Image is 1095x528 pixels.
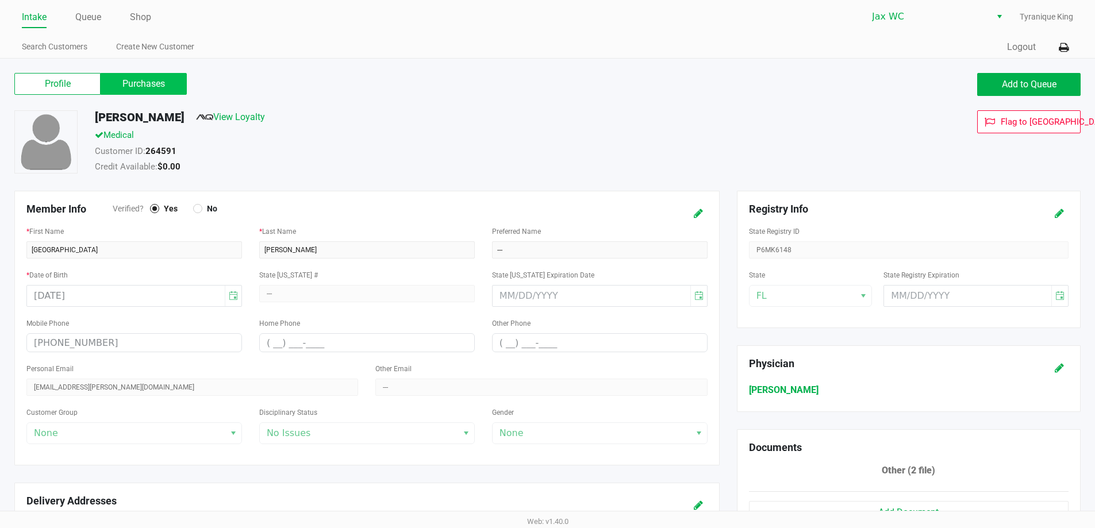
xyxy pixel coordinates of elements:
label: Other Phone [492,318,531,329]
label: Date of Birth [26,270,68,280]
button: Flag to [GEOGRAPHIC_DATA] [977,110,1081,133]
span: Verified? [113,203,150,215]
a: Queue [75,9,101,25]
span: Add Document [878,507,939,518]
h5: [PERSON_NAME] [95,110,185,124]
span: Yes [159,203,178,214]
label: State Registry ID [749,226,800,237]
h5: Documents [749,441,1069,454]
strong: $0.00 [157,161,180,172]
label: State [US_STATE] # [259,270,318,280]
label: Preferred Name [492,226,541,237]
button: Logout [1007,40,1036,54]
a: Intake [22,9,47,25]
a: Search Customers [22,40,87,54]
h5: Member Info [26,203,113,215]
button: Add Document [749,501,1069,524]
div: Customer ID: [86,145,755,161]
a: Create New Customer [116,40,194,54]
label: State Registry Expiration [883,270,959,280]
label: First Name [26,226,64,237]
strong: 264591 [145,146,176,156]
label: Customer Group [26,407,78,418]
label: Other Email [375,364,412,374]
label: State [749,270,765,280]
label: Profile [14,73,101,95]
label: Last Name [259,226,296,237]
div: Medical [86,129,755,145]
a: Shop [130,9,151,25]
h5: Delivery Addresses [26,495,591,507]
button: Other (2 file) [749,459,1069,482]
button: Select [991,6,1008,27]
h5: Registry Info [749,203,1013,215]
a: View Loyalty [196,111,265,122]
label: Home Phone [259,318,300,329]
label: Gender [492,407,514,418]
h6: [PERSON_NAME] [749,384,1069,395]
div: Credit Available: [86,160,755,176]
label: Mobile Phone [26,318,69,329]
label: Disciplinary Status [259,407,317,418]
span: Web: v1.40.0 [527,517,568,526]
span: No [202,203,217,214]
button: Add to Queue [977,73,1081,96]
label: Personal Email [26,364,74,374]
span: Jax WC [872,10,984,24]
label: State [US_STATE] Expiration Date [492,270,594,280]
h5: Physician [749,357,1013,370]
span: Tyranique King [1020,11,1073,23]
span: Add to Queue [1002,79,1056,90]
label: Purchases [101,73,187,95]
